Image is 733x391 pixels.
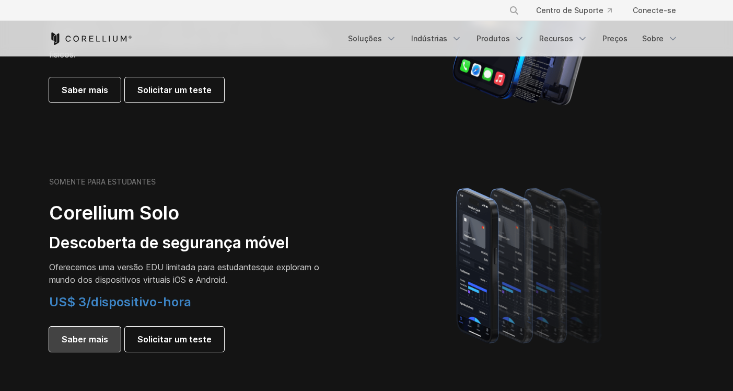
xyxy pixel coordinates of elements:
font: Centro de Suporte [536,6,603,15]
a: Saber mais [49,327,121,352]
font: Corellium Solo [49,201,179,224]
font: Descoberta de segurança móvel [49,233,289,252]
font: SOMENTE PARA ESTUDANTES [49,177,156,186]
font: Conecte-se [633,6,676,15]
font: Solicitar um teste [137,85,212,95]
font: Solicitar um teste [137,334,212,344]
font: Indústrias [411,34,447,43]
font: Recursos [539,34,573,43]
font: Saber mais [62,85,108,95]
font: Saber mais [62,334,108,344]
font: Sobre [642,34,664,43]
div: Menu de navegação [342,29,684,48]
font: Soluções [348,34,382,43]
img: Uma linha de quatro modelos de iPhone se tornando mais gradientes e desfocados [435,173,626,356]
a: Solicitar um teste [125,77,224,102]
a: Saber mais [49,77,121,102]
a: Solicitar um teste [125,327,224,352]
a: Página inicial do Corellium [49,32,132,45]
font: US$ 3/dispositivo-hora [49,294,191,309]
button: Procurar [505,1,523,20]
div: Menu de navegação [496,1,684,20]
font: Produtos [476,34,510,43]
font: Oferecemos uma versão EDU limitada para estudantes [49,262,260,272]
font: Preços [602,34,627,43]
